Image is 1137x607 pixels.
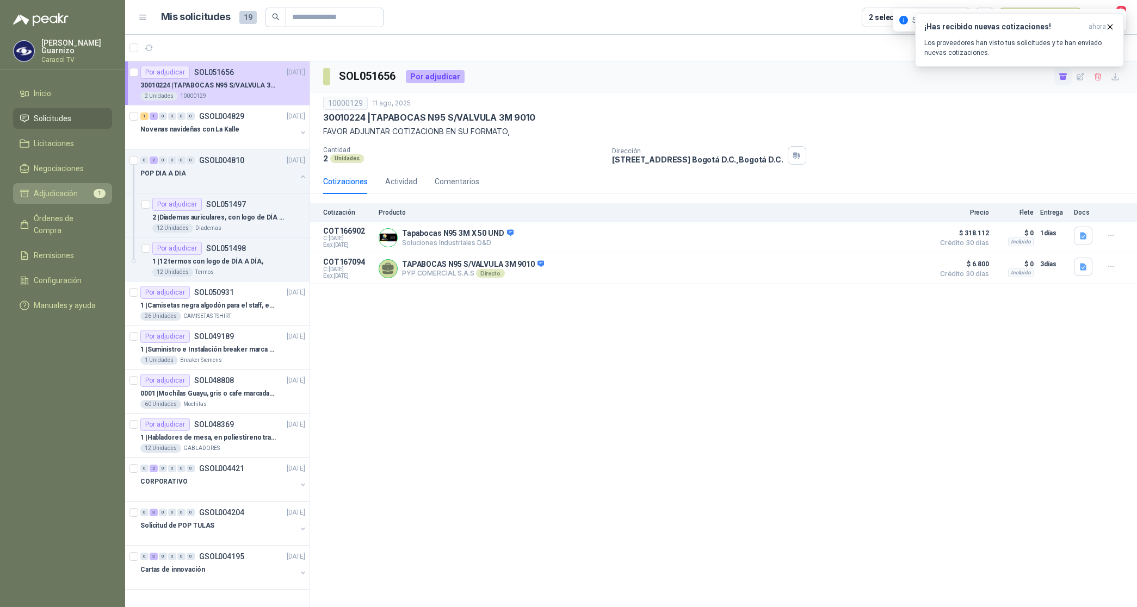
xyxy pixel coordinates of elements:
img: Company Logo [14,41,34,61]
div: 0 [159,553,167,560]
span: Exp: [DATE] [323,242,372,248]
div: 0 [159,465,167,472]
div: 0 [187,509,195,516]
a: Solicitudes [13,108,112,129]
p: SOL051498 [206,245,246,252]
img: Company Logo [379,229,397,247]
div: Directo [476,269,505,278]
div: 12 Unidades [152,268,193,277]
div: 0 [159,112,167,120]
p: Los proveedores han visto tus solicitudes y te han enviado nuevas cotizaciones. [924,38,1115,58]
p: Cantidad [323,146,603,154]
div: 12 Unidades [140,444,181,453]
div: 2 [150,157,158,164]
p: 1 | Suministro e Instalación breaker marca SIEMENS modelo:3WT82026AA, Regulable de 800A - 2000 AMP [140,345,276,355]
p: Soluciones Industriales D&D [402,239,514,247]
div: 0 [159,157,167,164]
a: 0 2 0 0 0 0 GSOL004810[DATE] POP DIA A DIA [140,154,307,189]
p: GSOL004204 [199,509,244,516]
p: SOL049189 [194,333,234,340]
p: Docs [1074,209,1096,216]
p: [DATE] [287,420,305,430]
a: Por adjudicarSOL0514981 |12 termos con logo de DÍA A DÍA,12 UnidadesTermos [125,237,310,281]
p: [DATE] [287,552,305,562]
p: Diademas [195,224,221,233]
p: 3 días [1040,258,1067,271]
img: Logo peakr [13,13,69,26]
p: [DATE] [287,508,305,518]
a: Manuales y ayuda [13,295,112,316]
span: Manuales y ayuda [34,299,96,311]
span: Crédito 30 días [935,271,989,277]
p: [DATE] [287,111,305,122]
p: Flete [996,209,1034,216]
a: Licitaciones [13,133,112,154]
p: COT167094 [323,258,372,266]
p: [DATE] [287,287,305,298]
div: Por adjudicar [140,66,190,79]
span: Licitaciones [34,137,74,149]
div: 60 Unidades [140,400,181,409]
a: 0 3 0 0 0 0 GSOL004195[DATE] Cartas de innovación [140,550,307,585]
span: 2 [1115,5,1127,15]
a: Por adjudicarSOL048808[DATE] 0001 |Mochilas Guayu, gris o cafe marcadas con un logo60 UnidadesMoc... [125,370,310,414]
div: 1 [150,112,158,120]
p: CAMISETAS TSHIRT [183,312,231,321]
p: SOL051656 [194,68,234,76]
div: 0 [187,465,195,472]
p: [DATE] [287,331,305,342]
p: [DATE] [287,155,305,166]
div: 26 Unidades [140,312,181,321]
p: GSOL004810 [199,157,244,164]
p: GABLADORES [183,444,220,453]
p: 1 días [1040,227,1067,240]
div: 0 [168,553,176,560]
p: COT166902 [323,227,372,235]
div: 3 [150,509,158,516]
p: Breaker Siemens [180,356,222,365]
div: 10000129 [323,97,368,110]
p: GSOL004421 [199,465,244,472]
a: Órdenes de Compra [13,208,112,241]
div: Comentarios [435,176,479,187]
div: Cotizaciones [323,176,368,187]
p: [DATE] [287,464,305,474]
a: 1 1 0 0 0 0 GSOL004829[DATE] Novenas navideñas con La Kalle [140,110,307,145]
div: Por adjudicar [140,374,190,387]
p: 10000129 [180,92,206,101]
span: ahora [1089,22,1106,32]
p: Cartas de innovación [140,565,205,575]
div: 2 Unidades [140,92,178,101]
span: C: [DATE] [323,266,372,273]
p: Producto [379,209,928,216]
a: Configuración [13,270,112,291]
span: Órdenes de Compra [34,212,102,236]
div: 1 Unidades [140,356,178,365]
div: 0 [187,553,195,560]
div: 2 [150,465,158,472]
p: 30010224 | TAPABOCAS N95 S/VALVULA 3M 9010 [140,80,276,91]
p: 30010224 | TAPABOCAS N95 S/VALVULA 3M 9010 [323,112,535,123]
div: Actividad [385,176,417,187]
div: Incluido [1008,268,1034,277]
span: 1 [94,189,106,198]
a: Negociaciones [13,158,112,179]
p: SOL050931 [194,289,234,296]
div: 0 [177,157,186,164]
a: Por adjudicarSOL0514972 |Diademas auriculares, con logo de DÍA A DÍA,12 UnidadesDiademas [125,193,310,237]
p: Cotización [323,209,372,216]
div: 0 [168,465,176,472]
p: 1 | Habladores de mesa, en poliestireno translucido (SOLO EL SOPORTE) [140,433,276,443]
p: 1 | Camisetas negra algodón para el staff, estampadas en espalda y frente con el logo [140,301,276,311]
div: 0 [187,112,195,120]
span: $ 318.112 [935,227,989,240]
p: [DATE] [287,67,305,78]
p: [STREET_ADDRESS] Bogotá D.C. , Bogotá D.C. [612,155,783,164]
p: Tapabocas N95 3M X 50 UND [402,229,514,239]
p: SOL048369 [194,421,234,428]
div: 0 [187,157,195,164]
h3: ¡Has recibido nuevas cotizaciones! [924,22,1084,32]
div: 12 Unidades [152,224,193,233]
div: Por adjudicar [140,418,190,431]
span: info-circle [899,16,908,24]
